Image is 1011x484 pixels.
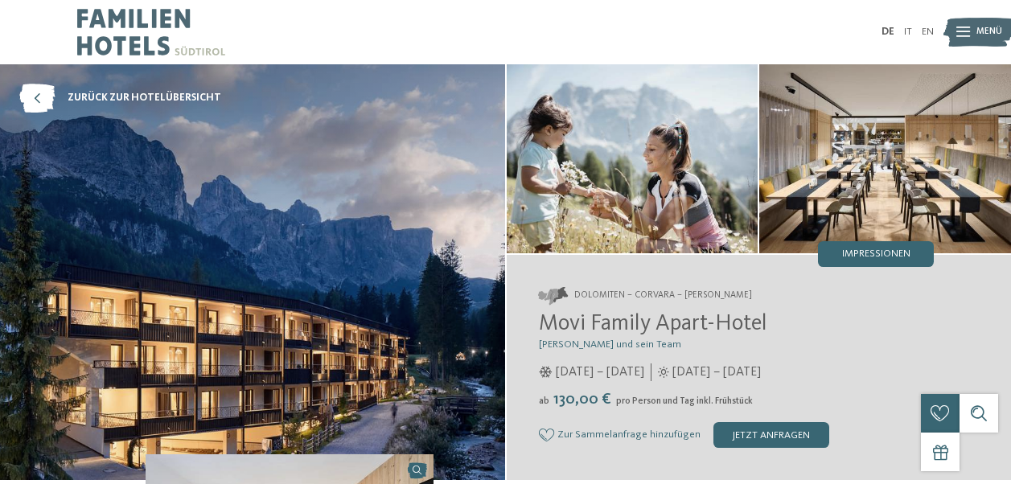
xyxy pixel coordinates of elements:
div: jetzt anfragen [713,422,829,448]
i: Öffnungszeiten im Winter [539,367,553,378]
a: EN [922,27,934,37]
span: zurück zur Hotelübersicht [68,91,221,105]
i: Öffnungszeiten im Sommer [658,367,669,378]
span: 130,00 € [551,392,614,408]
a: DE [882,27,894,37]
span: Menü [976,26,1002,39]
span: pro Person und Tag inkl. Frühstück [616,396,753,406]
span: [DATE] – [DATE] [672,363,761,381]
img: Eine glückliche Familienauszeit in Corvara [759,64,1011,253]
span: ab [539,396,549,406]
img: Eine glückliche Familienauszeit in Corvara [507,64,758,253]
span: Impressionen [842,249,910,260]
span: [PERSON_NAME] und sein Team [539,339,681,350]
span: Movi Family Apart-Hotel [539,313,767,335]
span: Dolomiten – Corvara – [PERSON_NAME] [574,289,752,302]
a: IT [904,27,912,37]
a: zurück zur Hotelübersicht [19,84,221,113]
span: [DATE] – [DATE] [556,363,644,381]
span: Zur Sammelanfrage hinzufügen [557,429,701,441]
